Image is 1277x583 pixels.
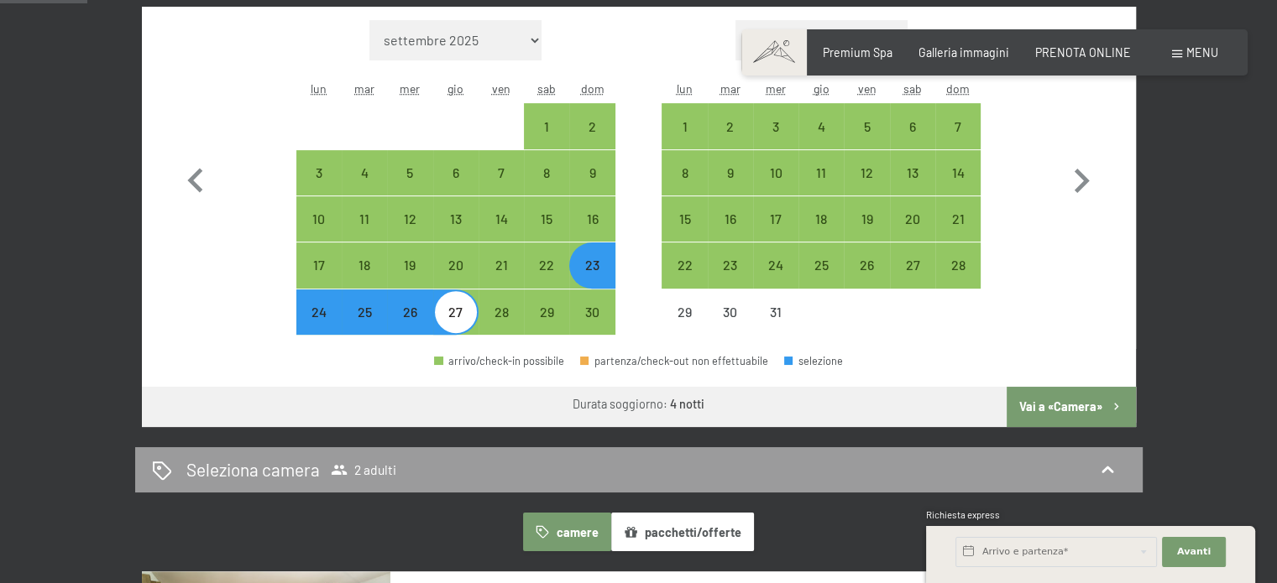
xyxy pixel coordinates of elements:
div: arrivo/check-in possibile [524,242,569,288]
div: 15 [526,212,568,254]
button: Mese precedente [171,20,220,336]
div: 25 [343,305,385,347]
div: arrivo/check-in possibile [296,196,342,242]
div: selezione [784,356,843,367]
div: arrivo/check-in possibile [524,103,569,148]
abbr: giovedì [447,81,463,96]
div: Fri Nov 07 2025 [479,150,524,195]
div: arrivo/check-in possibile [662,150,707,195]
div: Tue Dec 30 2025 [708,289,753,335]
div: 24 [298,305,340,347]
div: Sat Nov 22 2025 [524,242,569,288]
div: 18 [800,212,842,254]
a: PRENOTA ONLINE [1035,45,1131,60]
div: Mon Dec 29 2025 [662,289,707,335]
div: 7 [480,166,522,208]
div: arrivo/check-in possibile [569,289,615,335]
h2: Seleziona camera [186,457,320,481]
div: arrivo/check-in possibile [935,196,981,242]
div: Fri Nov 28 2025 [479,289,524,335]
div: Tue Nov 18 2025 [342,242,387,288]
div: arrivo/check-in possibile [753,242,798,288]
abbr: domenica [946,81,970,96]
div: 19 [389,258,431,300]
div: Thu Dec 18 2025 [798,196,844,242]
a: Premium Spa [823,45,892,60]
div: 20 [435,258,477,300]
div: arrivo/check-in possibile [296,289,342,335]
div: 6 [892,120,934,162]
div: Tue Dec 23 2025 [708,242,753,288]
div: arrivo/check-in possibile [433,242,479,288]
div: Fri Dec 12 2025 [844,150,889,195]
div: Mon Dec 22 2025 [662,242,707,288]
div: 3 [298,166,340,208]
div: arrivo/check-in possibile [342,289,387,335]
div: 1 [526,120,568,162]
abbr: lunedì [311,81,327,96]
div: Tue Nov 25 2025 [342,289,387,335]
div: Tue Nov 11 2025 [342,196,387,242]
div: 20 [892,212,934,254]
div: 2 [709,120,751,162]
abbr: sabato [903,81,922,96]
div: 18 [343,258,385,300]
div: arrivo/check-in possibile [296,242,342,288]
abbr: venerdì [858,81,877,96]
button: Avanti [1162,537,1226,567]
span: Avanti [1177,545,1211,559]
div: 1 [663,120,705,162]
div: Wed Nov 05 2025 [387,150,432,195]
div: arrivo/check-in possibile [798,196,844,242]
div: arrivo/check-in possibile [935,150,981,195]
div: 7 [937,120,979,162]
div: arrivo/check-in possibile [935,103,981,148]
div: Thu Nov 13 2025 [433,196,479,242]
div: arrivo/check-in possibile [844,103,889,148]
div: arrivo/check-in possibile [844,242,889,288]
div: Wed Dec 03 2025 [753,103,798,148]
div: arrivo/check-in possibile [708,150,753,195]
span: 2 adulti [331,461,396,478]
div: arrivo/check-in possibile [434,356,564,367]
abbr: martedì [720,81,741,96]
abbr: lunedì [677,81,693,96]
div: 5 [389,166,431,208]
div: 22 [526,258,568,300]
div: Wed Dec 10 2025 [753,150,798,195]
div: arrivo/check-in possibile [935,242,981,288]
div: 30 [571,305,613,347]
div: Mon Nov 24 2025 [296,289,342,335]
div: 21 [937,212,979,254]
span: Richiesta express [926,509,1000,520]
div: Thu Dec 04 2025 [798,103,844,148]
div: partenza/check-out non effettuabile [580,356,768,367]
div: 23 [571,258,613,300]
div: 29 [663,305,705,347]
div: arrivo/check-in possibile [479,242,524,288]
div: arrivo/check-in possibile [433,289,479,335]
div: Sun Dec 07 2025 [935,103,981,148]
div: 9 [709,166,751,208]
div: Thu Nov 06 2025 [433,150,479,195]
div: 14 [480,212,522,254]
div: 11 [343,212,385,254]
div: arrivo/check-in possibile [387,242,432,288]
div: 9 [571,166,613,208]
div: Sat Dec 27 2025 [890,242,935,288]
div: 26 [389,305,431,347]
div: Sun Dec 28 2025 [935,242,981,288]
div: 17 [298,258,340,300]
div: 24 [755,258,797,300]
div: 8 [663,166,705,208]
div: arrivo/check-in possibile [387,150,432,195]
div: 10 [298,212,340,254]
div: 25 [800,258,842,300]
div: 2 [571,120,613,162]
div: Sun Nov 23 2025 [569,242,615,288]
div: 23 [709,258,751,300]
div: Wed Nov 19 2025 [387,242,432,288]
button: Mese successivo [1057,20,1106,336]
div: Sat Nov 29 2025 [524,289,569,335]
